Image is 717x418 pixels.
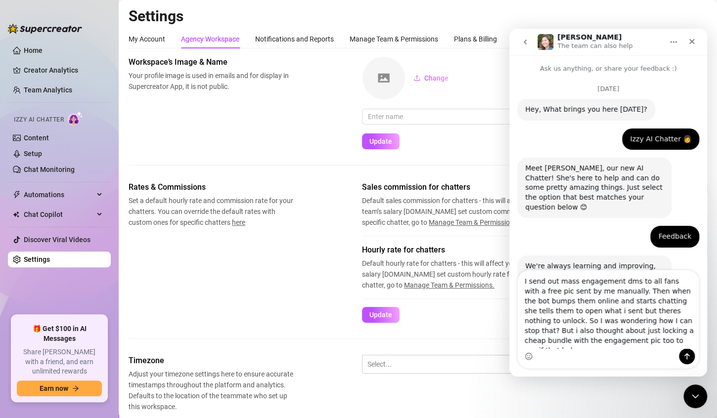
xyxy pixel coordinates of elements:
[17,324,102,343] span: 🎁 Get $100 in AI Messages
[24,166,75,173] a: Chat Monitoring
[17,380,102,396] button: Earn nowarrow-right
[8,24,82,34] img: logo-BBDzfeDw.svg
[683,384,707,408] iframe: Intercom live chat
[24,187,94,203] span: Automations
[129,355,295,367] span: Timezone
[129,369,295,412] span: Adjust your timezone settings here to ensure accurate timestamps throughout the platform and anal...
[14,115,64,125] span: Izzy AI Chatter
[369,137,392,145] span: Update
[509,29,707,376] iframe: Intercom live chat
[129,181,295,193] span: Rates & Commissions
[362,133,400,149] button: Update
[429,218,519,226] span: Manage Team & Permissions.
[362,195,560,228] span: Default sales commission for chatters - this will affect your team’s salary [DOMAIN_NAME] set cus...
[405,70,456,86] button: Change
[362,244,560,256] span: Hourly rate for chatters
[24,207,94,222] span: Chat Copilot
[232,218,245,226] span: here
[129,7,707,26] h2: Settings
[40,384,68,392] span: Earn now
[129,56,295,68] span: Workspace’s Image & Name
[362,109,707,125] input: Enter name
[24,150,42,158] a: Setup
[72,385,79,392] span: arrow-right
[362,258,560,291] span: Default hourly rate for chatters - this will affect your team’s salary [DOMAIN_NAME] set custom h...
[24,86,72,94] a: Team Analytics
[68,111,83,125] img: AI Chatter
[255,34,334,44] div: Notifications and Reports
[362,307,400,323] button: Update
[24,134,49,142] a: Content
[362,181,560,193] span: Sales commission for chatters
[181,34,239,44] div: Agency Workspace
[24,46,43,54] a: Home
[454,34,497,44] div: Plans & Billing
[24,255,50,263] a: Settings
[13,191,21,199] span: thunderbolt
[13,211,19,218] img: Chat Copilot
[17,347,102,376] span: Share [PERSON_NAME] with a friend, and earn unlimited rewards
[129,34,165,44] div: My Account
[24,236,90,244] a: Discover Viral Videos
[404,281,494,289] span: Manage Team & Permissions.
[24,62,103,78] a: Creator Analytics
[129,70,295,92] span: Your profile image is used in emails and for display in Supercreator App, it is not public.
[350,34,438,44] div: Manage Team & Permissions
[129,195,295,228] span: Set a default hourly rate and commission rate for your chatters. You can override the default rat...
[413,75,420,82] span: upload
[362,57,405,99] img: square-placeholder.png
[369,311,392,319] span: Update
[424,74,448,82] span: Change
